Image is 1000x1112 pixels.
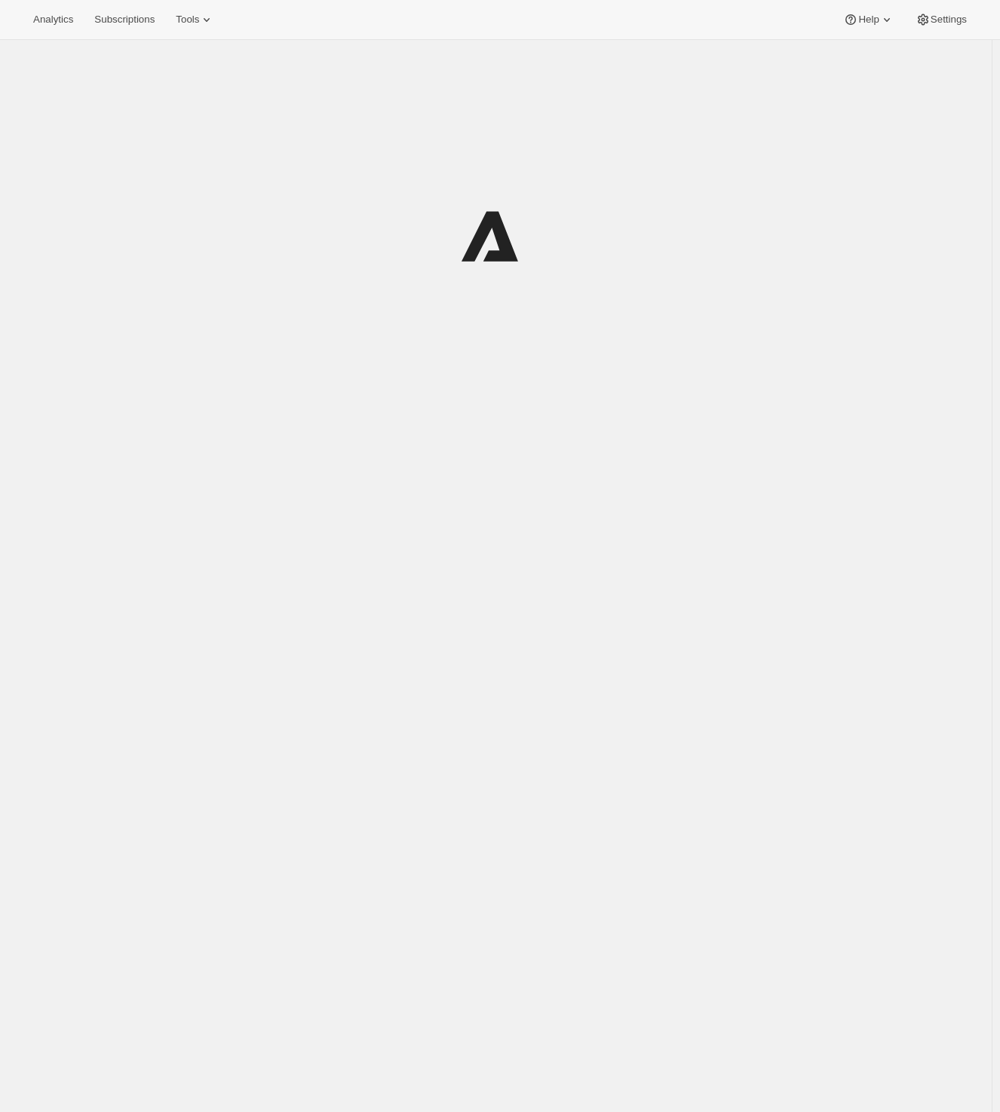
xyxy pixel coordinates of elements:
button: Tools [167,9,223,30]
span: Tools [176,14,199,26]
span: Subscriptions [94,14,155,26]
span: Analytics [33,14,73,26]
button: Subscriptions [85,9,164,30]
button: Settings [906,9,976,30]
button: Help [834,9,903,30]
span: Settings [931,14,967,26]
button: Analytics [24,9,82,30]
span: Help [858,14,879,26]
